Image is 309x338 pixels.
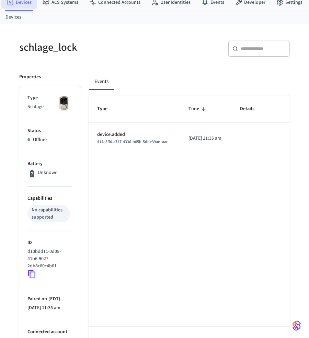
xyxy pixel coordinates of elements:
p: Schlage [27,103,72,110]
div: ant example [89,73,290,90]
span: Time [188,104,208,114]
div: No capabilities supported [32,207,66,221]
span: Details [240,104,263,114]
p: Type [27,94,72,102]
p: Battery [27,160,72,167]
img: SeamLogoGradient.69752ec5.svg [293,320,301,331]
span: 414c5ff6-a747-4336-b65b-5dbe39ae1aac [97,139,168,145]
button: Events [89,73,114,90]
p: Connected account [27,328,72,336]
p: ID [27,239,72,246]
p: [DATE] 11:35 am [27,304,72,312]
p: Offline [33,136,47,143]
p: Properties [19,73,41,81]
h5: schlage_lock [19,40,150,55]
a: Devices [5,14,21,21]
span: ( EDT ) [47,295,60,302]
img: Schlage Sense Smart Deadbolt with Camelot Trim, Front [55,94,72,112]
p: [DATE] 11:35 am [188,135,224,142]
p: Status [27,127,72,135]
table: sticky table [89,95,290,154]
p: Unknown [38,169,58,176]
p: device.added [97,131,172,138]
p: Capabilities [27,195,72,202]
p: d10bdd11-0d05-41b6-9027-2db8c60c4b61 [27,248,70,270]
span: Type [97,104,116,114]
p: Paired on [27,295,72,303]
